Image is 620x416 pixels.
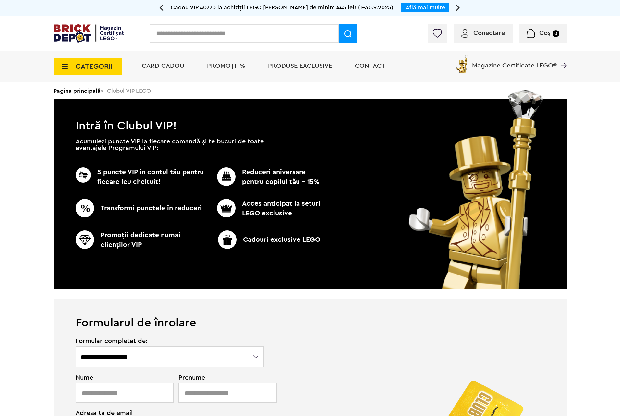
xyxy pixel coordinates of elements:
img: CC_BD_Green_chek_mark [217,167,236,186]
div: > Clubul VIP LEGO [54,82,567,99]
h1: Formularul de înrolare [54,299,567,329]
img: CC_BD_Green_chek_mark [76,167,91,183]
p: Acces anticipat la seturi LEGO exclusive [206,199,322,218]
span: CATEGORII [76,63,113,70]
span: Formular completat de: [76,338,265,344]
img: CC_BD_Green_chek_mark [218,230,237,249]
p: Cadouri exclusive LEGO [204,230,334,249]
a: PROMOȚII % [207,63,245,69]
a: Află mai multe [406,5,445,10]
img: CC_BD_Green_chek_mark [76,199,94,217]
a: Conectare [461,30,505,36]
p: 5 puncte VIP în contul tău pentru fiecare leu cheltuit! [76,167,206,187]
h1: Intră în Clubul VIP! [54,99,567,129]
a: Pagina principală [54,88,101,94]
a: Magazine Certificate LEGO® [557,54,567,60]
p: Acumulezi puncte VIP la fiecare comandă și te bucuri de toate avantajele Programului VIP: [76,138,264,151]
img: CC_BD_Green_chek_mark [217,199,236,217]
p: Promoţii dedicate numai clienţilor VIP [76,230,206,250]
span: Magazine Certificate LEGO® [472,54,557,69]
img: CC_BD_Green_chek_mark [76,230,94,249]
img: vip_page_image [400,90,553,289]
small: 0 [553,30,559,37]
p: Reduceri aniversare pentru copilul tău - 15% [206,167,322,187]
span: Nume [76,374,170,381]
a: Card Cadou [142,63,184,69]
a: Contact [355,63,385,69]
p: Transformi punctele în reduceri [76,199,206,217]
span: Cadou VIP 40770 la achiziții LEGO [PERSON_NAME] de minim 445 lei! (1-30.9.2025) [171,5,393,10]
span: Conectare [473,30,505,36]
span: Coș [539,30,551,36]
span: Prenume [178,374,265,381]
a: Produse exclusive [268,63,332,69]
